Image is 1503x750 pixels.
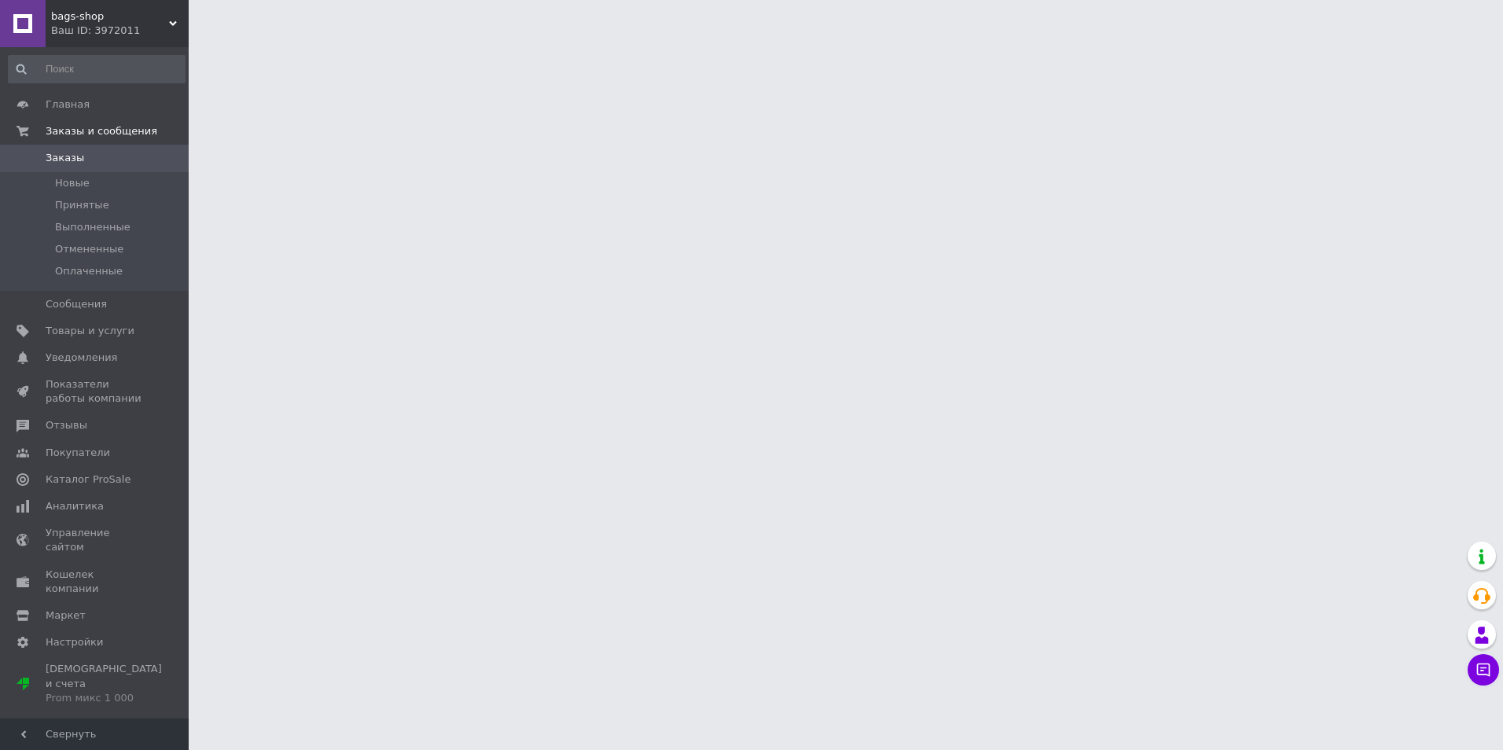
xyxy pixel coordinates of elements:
span: Товары и услуги [46,324,134,338]
div: Ваш ID: 3972011 [51,24,189,38]
span: Заказы [46,151,84,165]
span: Выполненные [55,220,130,234]
span: Настройки [46,635,103,649]
span: Главная [46,97,90,112]
span: Маркет [46,608,86,623]
span: Показатели работы компании [46,377,145,406]
button: Чат с покупателем [1468,654,1499,686]
span: Покупатели [46,446,110,460]
span: Отмененные [55,242,123,256]
span: Каталог ProSale [46,472,130,487]
span: bags-shop [51,9,169,24]
span: Сообщения [46,297,107,311]
span: Новые [55,176,90,190]
span: Управление сайтом [46,526,145,554]
span: Аналитика [46,499,104,513]
span: Заказы и сообщения [46,124,157,138]
span: Принятые [55,198,109,212]
span: Оплаченные [55,264,123,278]
div: Prom микс 1 000 [46,691,162,705]
span: [DEMOGRAPHIC_DATA] и счета [46,662,162,705]
span: Уведомления [46,351,117,365]
input: Поиск [8,55,186,83]
span: Кошелек компании [46,568,145,596]
span: Отзывы [46,418,87,432]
